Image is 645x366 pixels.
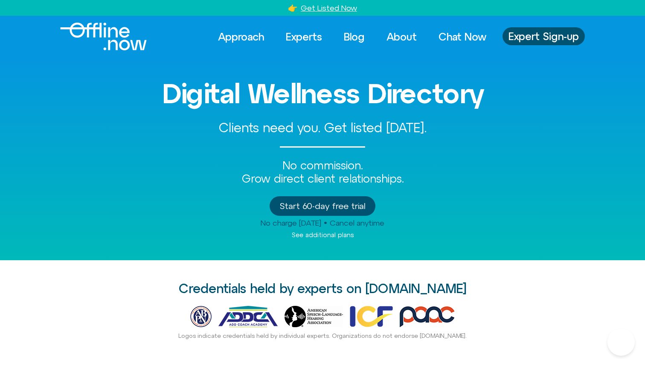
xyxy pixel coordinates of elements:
h2: Credentials held by experts on [DOMAIN_NAME]​ [79,282,566,296]
a: Get Listed Now [301,3,357,12]
iframe: Botpress [607,328,635,356]
nav: Menu [210,27,494,46]
span: Expert Sign-up [508,31,579,42]
a: Blog [336,27,372,46]
a: See additional plans [292,231,354,238]
h3: Digital Wellness Directory [79,78,566,108]
div: Logos indicate credentials held by individual experts. Organizations do not endorse [DOMAIN_NAME]. [79,332,566,340]
div: Logo [60,23,132,50]
a: Experts [278,27,330,46]
a: 👉 [288,3,297,12]
a: Approach [210,27,272,46]
span: Clients need you. Get listed [DATE]. [219,120,427,135]
a: Expert Sign-up [503,27,585,45]
span: Start 60-day free trial [280,201,365,211]
a: Chat Now [431,27,494,46]
img: Offline.Now logo in white. Text of the words offline.now with a line going through the "O" [60,23,147,50]
a: Start 60-day free trial [270,196,375,216]
span: No charge [DATE] • Cancel anytime [261,218,384,227]
span: No commission. Grow direct client relationships. [242,159,404,185]
a: About [379,27,424,46]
